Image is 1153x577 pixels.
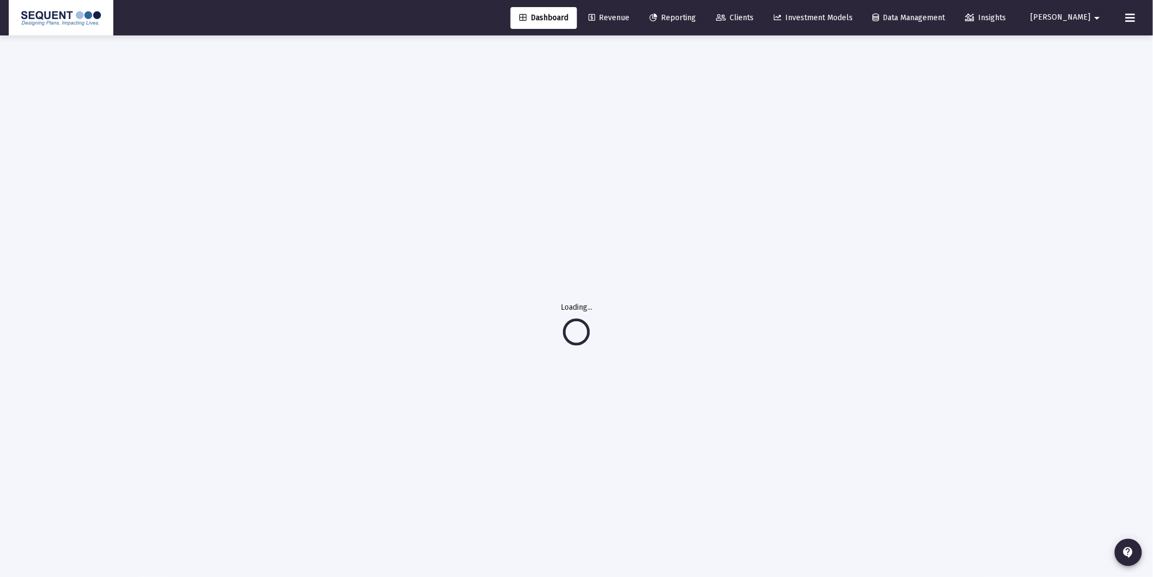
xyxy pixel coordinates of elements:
span: Investment Models [774,13,853,22]
mat-icon: arrow_drop_down [1091,7,1104,29]
a: Revenue [580,7,638,29]
span: Dashboard [519,13,568,22]
a: Insights [957,7,1015,29]
a: Dashboard [511,7,577,29]
a: Investment Models [765,7,861,29]
span: Clients [716,13,754,22]
a: Clients [707,7,762,29]
span: Revenue [588,13,629,22]
span: [PERSON_NAME] [1031,13,1091,22]
img: Dashboard [17,7,105,29]
a: Data Management [864,7,954,29]
a: Reporting [641,7,705,29]
span: Data Management [873,13,945,22]
button: [PERSON_NAME] [1018,7,1117,28]
span: Reporting [650,13,696,22]
span: Insights [966,13,1006,22]
mat-icon: contact_support [1122,546,1135,559]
